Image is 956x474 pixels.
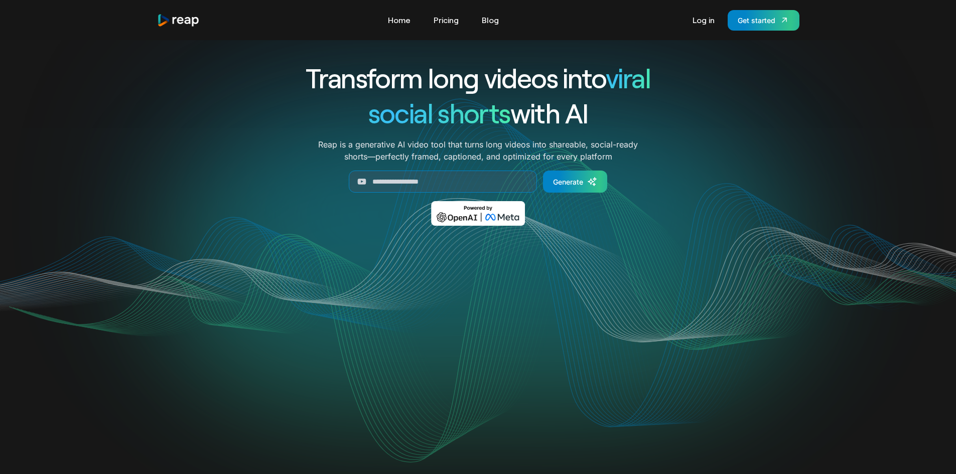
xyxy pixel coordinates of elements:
[269,60,687,95] h1: Transform long videos into
[553,177,583,187] div: Generate
[157,14,200,27] a: home
[157,14,200,27] img: reap logo
[431,201,525,226] img: Powered by OpenAI & Meta
[477,12,504,28] a: Blog
[269,95,687,130] h1: with AI
[606,61,650,94] span: viral
[738,15,775,26] div: Get started
[318,138,638,163] p: Reap is a generative AI video tool that turns long videos into shareable, social-ready shorts—per...
[269,171,687,193] form: Generate Form
[688,12,720,28] a: Log in
[383,12,416,28] a: Home
[276,240,680,442] video: Your browser does not support the video tag.
[429,12,464,28] a: Pricing
[543,171,607,193] a: Generate
[728,10,799,31] a: Get started
[368,96,510,129] span: social shorts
